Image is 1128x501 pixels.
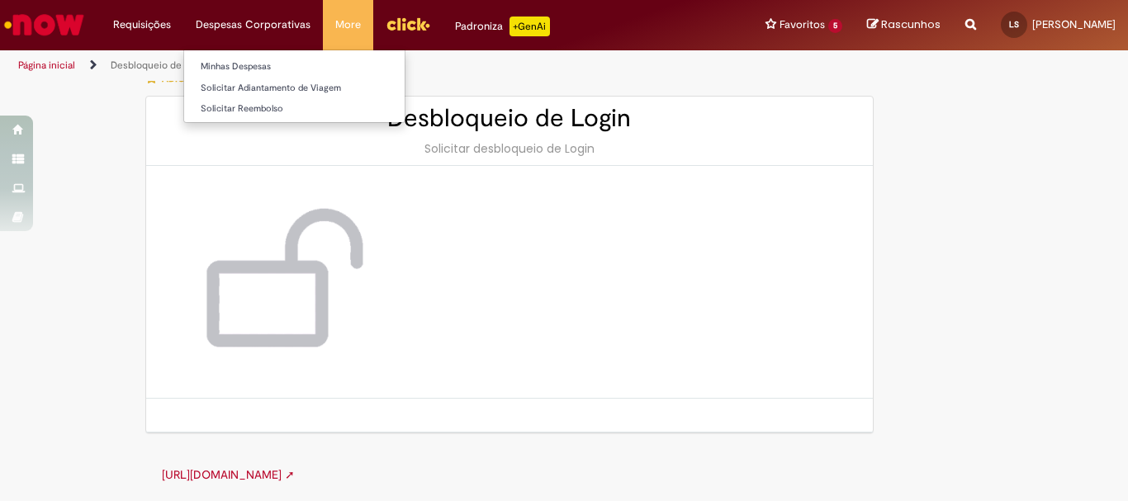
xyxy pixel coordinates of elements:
span: Adicionar a Favoritos [162,72,281,85]
span: More [335,17,361,33]
ul: Trilhas de página [12,50,740,81]
span: Requisições [113,17,171,33]
a: Solicitar Adiantamento de Viagem [184,79,405,97]
a: Solicitar Reembolso [184,100,405,118]
span: Despesas Corporativas [196,17,310,33]
span: Rascunhos [881,17,941,32]
img: Desbloqueio de Login [179,199,377,365]
span: [PERSON_NAME] [1032,17,1116,31]
img: click_logo_yellow_360x200.png [386,12,430,36]
a: [URL][DOMAIN_NAME] ➚ [162,467,295,482]
span: Favoritos [780,17,825,33]
h2: Desbloqueio de Login [163,105,856,132]
span: 5 [828,19,842,33]
p: +GenAi [509,17,550,36]
a: Desbloqueio de Login [111,59,209,72]
span: LS [1009,19,1019,30]
a: Página inicial [18,59,75,72]
a: Rascunhos [867,17,941,33]
div: Padroniza [455,17,550,36]
a: Minhas Despesas [184,58,405,76]
img: ServiceNow [2,8,87,41]
div: Solicitar desbloqueio de Login [163,140,856,157]
ul: Despesas Corporativas [183,50,405,123]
